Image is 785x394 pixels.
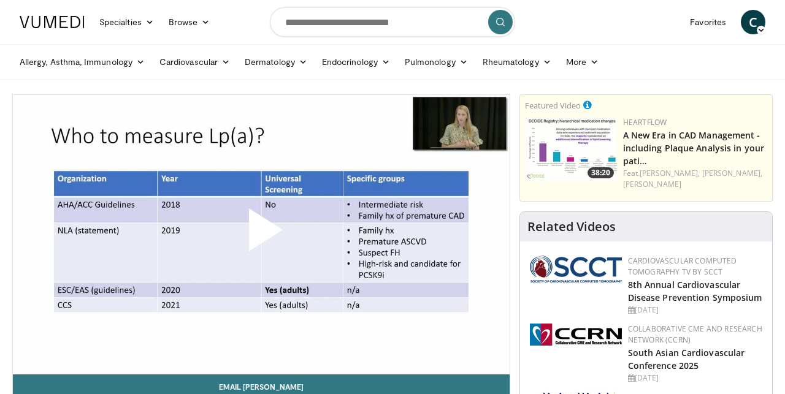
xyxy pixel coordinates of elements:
img: a04ee3ba-8487-4636-b0fb-5e8d268f3737.png.150x105_q85_autocrop_double_scale_upscale_version-0.2.png [530,324,622,346]
a: 8th Annual Cardiovascular Disease Prevention Symposium [628,279,762,303]
a: [PERSON_NAME], [702,168,762,178]
small: Featured Video [525,100,581,111]
video-js: Video Player [13,95,510,374]
div: [DATE] [628,373,762,384]
img: 738d0e2d-290f-4d89-8861-908fb8b721dc.150x105_q85_crop-smart_upscale.jpg [525,117,617,181]
a: More [559,50,606,74]
a: Collaborative CME and Research Network (CCRN) [628,324,762,345]
img: VuMedi Logo [20,16,85,28]
a: A New Era in CAD Management - including Plaque Analysis in your pati… [623,129,764,167]
img: 51a70120-4f25-49cc-93a4-67582377e75f.png.150x105_q85_autocrop_double_scale_upscale_version-0.2.png [530,256,622,282]
a: Allergy, Asthma, Immunology [12,50,152,74]
button: Play Video [151,175,372,295]
a: Cardiovascular Computed Tomography TV by SCCT [628,256,737,277]
a: Endocrinology [315,50,397,74]
a: [PERSON_NAME], [640,168,700,178]
a: Cardiovascular [152,50,237,74]
h4: Related Videos [527,219,616,234]
a: C [741,10,765,34]
a: [PERSON_NAME] [623,179,681,189]
div: Feat. [623,168,767,190]
a: Heartflow [623,117,667,127]
a: South Asian Cardiovascular Conference 2025 [628,347,745,371]
a: Favorites [683,10,733,34]
span: 38:20 [588,167,614,178]
a: Pulmonology [397,50,475,74]
div: [DATE] [628,305,762,316]
a: Dermatology [237,50,315,74]
a: 38:20 [525,117,617,181]
a: Specialties [92,10,161,34]
a: Rheumatology [475,50,559,74]
input: Search topics, interventions [270,7,515,37]
a: Browse [161,10,218,34]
